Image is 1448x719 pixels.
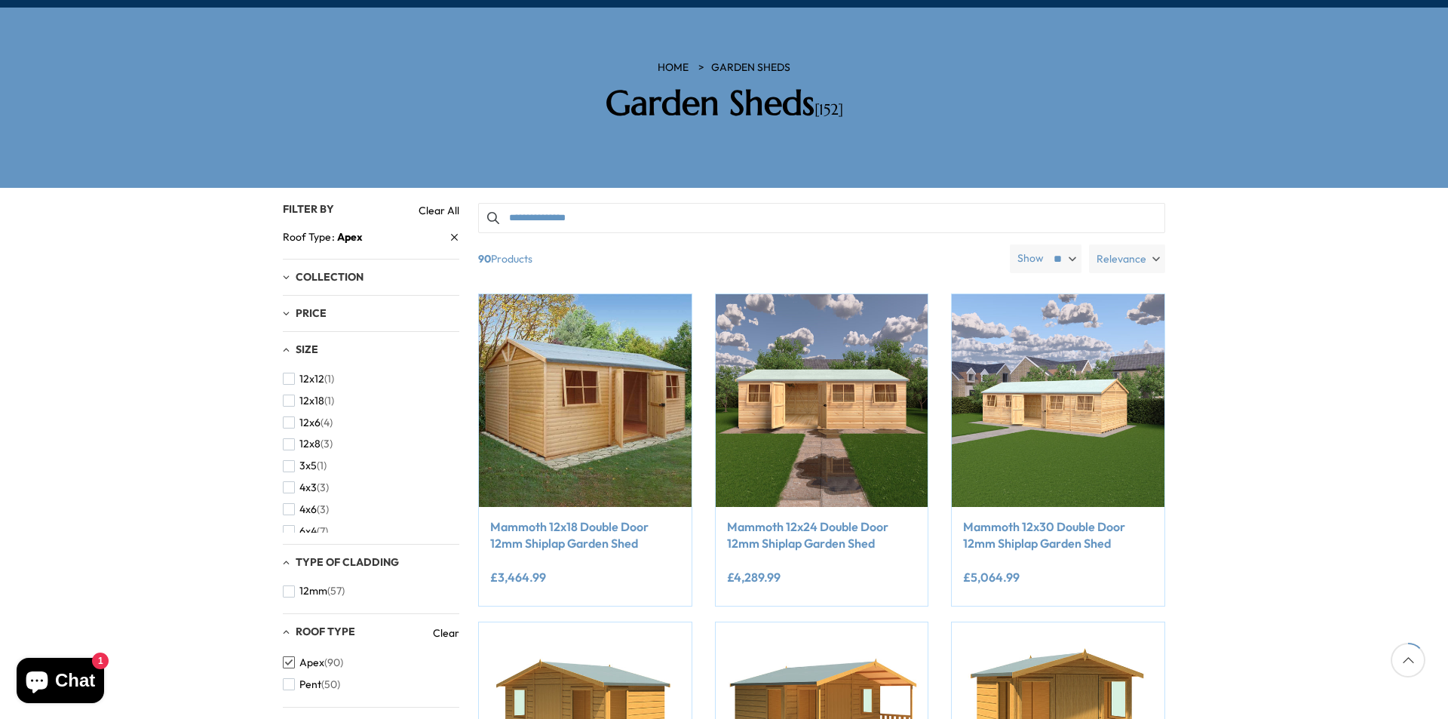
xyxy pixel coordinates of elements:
[478,244,491,273] b: 90
[296,625,355,638] span: Roof Type
[283,433,333,455] button: 12x8
[12,658,109,707] inbox-online-store-chat: Shopify online store chat
[283,499,329,521] button: 4x6
[337,230,363,244] span: Apex
[1017,251,1044,266] label: Show
[296,555,399,569] span: Type of Cladding
[283,477,329,499] button: 4x3
[283,455,327,477] button: 3x5
[963,571,1020,583] ins: £5,064.99
[299,373,324,386] span: 12x12
[283,368,334,390] button: 12x12
[727,571,781,583] ins: £4,289.99
[490,571,546,583] ins: £3,464.99
[299,459,317,472] span: 3x5
[299,525,317,538] span: 6x4
[317,503,329,516] span: (3)
[299,438,321,450] span: 12x8
[433,625,459,641] a: Clear
[490,518,680,552] a: Mammoth 12x18 Double Door 12mm Shiplap Garden Shed
[299,503,317,516] span: 4x6
[283,580,345,602] button: 12mm
[814,100,843,119] span: [152]
[299,585,327,598] span: 12mm
[963,518,1153,552] a: Mammoth 12x30 Double Door 12mm Shiplap Garden Shed
[296,306,327,320] span: Price
[283,412,333,434] button: 12x6
[472,244,1004,273] span: Products
[317,481,329,494] span: (3)
[283,390,334,412] button: 12x18
[324,656,343,669] span: (90)
[321,416,333,429] span: (4)
[509,83,939,124] h2: Garden Sheds
[299,481,317,494] span: 4x3
[1097,244,1146,273] span: Relevance
[283,674,340,696] button: Pent
[1089,244,1165,273] label: Relevance
[711,60,790,75] a: Garden Sheds
[317,525,328,538] span: (7)
[299,678,321,691] span: Pent
[283,202,334,216] span: Filter By
[299,416,321,429] span: 12x6
[727,518,917,552] a: Mammoth 12x24 Double Door 12mm Shiplap Garden Shed
[296,343,318,356] span: Size
[321,438,333,450] span: (3)
[324,395,334,407] span: (1)
[419,203,459,218] a: Clear All
[299,656,324,669] span: Apex
[299,395,324,407] span: 12x18
[296,270,364,284] span: Collection
[478,203,1165,233] input: Search products
[283,521,328,542] button: 6x4
[658,60,689,75] a: HOME
[283,652,343,674] button: Apex
[324,373,334,386] span: (1)
[283,229,337,245] span: Roof Type
[327,585,345,598] span: (57)
[321,678,340,691] span: (50)
[317,459,327,472] span: (1)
